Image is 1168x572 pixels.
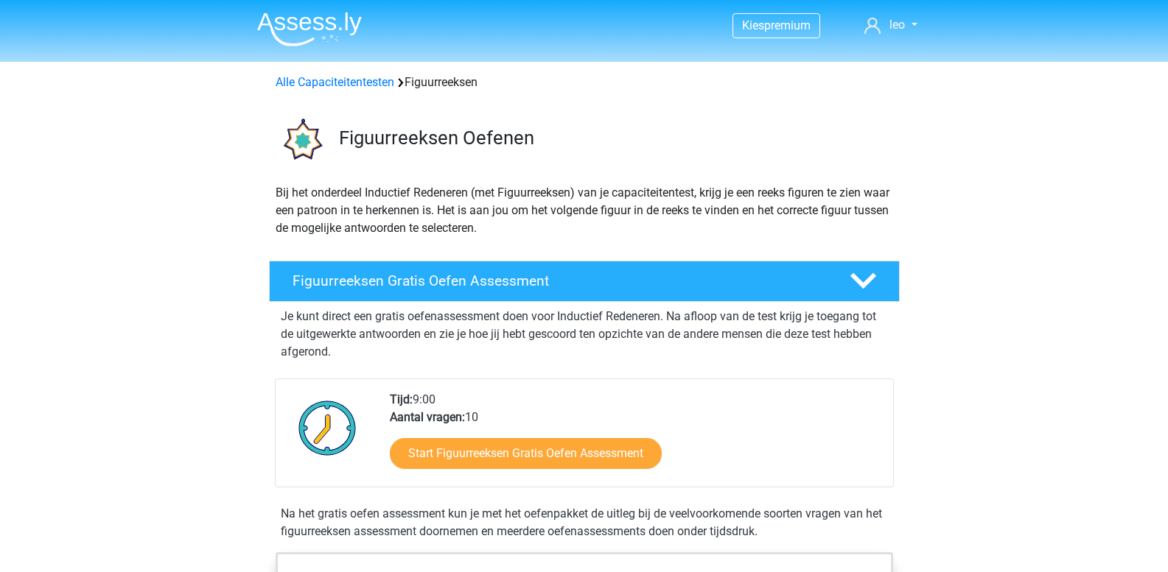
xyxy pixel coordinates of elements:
a: Start Figuurreeksen Gratis Oefen Assessment [390,438,662,469]
h3: Figuurreeksen Oefenen [339,127,888,149]
a: Figuurreeksen Gratis Oefen Assessment [263,261,906,302]
img: Klok [290,391,365,465]
h4: Figuurreeksen Gratis Oefen Assessment [293,272,826,289]
a: leo [858,16,923,34]
span: Kies [742,18,764,32]
img: Assessly [257,12,362,46]
div: Figuurreeksen [270,74,899,91]
a: Kiespremium [733,15,819,35]
div: Na het gratis oefen assessment kun je met het oefenpakket de uitleg bij de veelvoorkomende soorte... [275,505,894,540]
span: premium [764,18,811,32]
p: Bij het onderdeel Inductief Redeneren (met Figuurreeksen) van je capaciteitentest, krijg je een r... [276,184,893,237]
b: Tijd: [390,392,413,406]
a: Alle Capaciteitentesten [276,75,394,89]
img: figuurreeksen [270,109,332,172]
span: leo [889,18,905,32]
div: 9:00 10 [379,391,892,487]
b: Aantal vragen: [390,410,465,424]
p: Je kunt direct een gratis oefenassessment doen voor Inductief Redeneren. Na afloop van de test kr... [281,308,888,361]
